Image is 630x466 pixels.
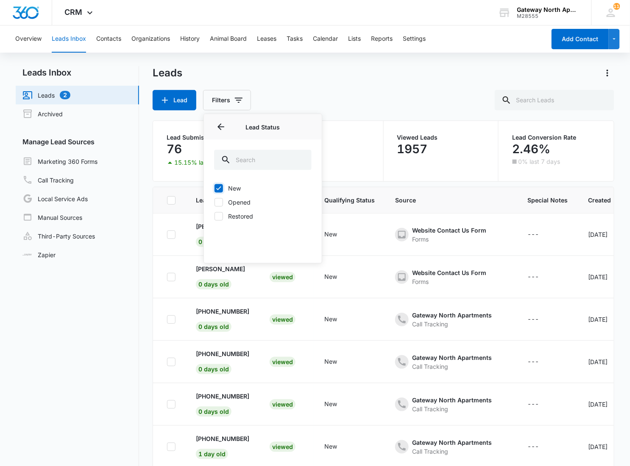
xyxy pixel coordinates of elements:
h3: Manage Lead Sources [16,137,139,147]
div: New [324,357,337,366]
p: [PHONE_NUMBER] [196,434,249,443]
p: [PHONE_NUMBER] [196,392,249,401]
button: Filters [203,90,251,110]
div: Forms [412,235,486,244]
div: [DATE] [588,272,611,281]
button: Settings [403,25,426,53]
a: [PERSON_NAME]0 days old [196,222,249,245]
p: Lead Conversion Rate [512,135,600,140]
span: Source [395,196,507,205]
button: Leads Inbox [52,25,86,53]
p: 15.15% last 7 days [174,160,229,166]
p: Lead Status [214,122,312,131]
a: Zapier [22,250,56,259]
button: Contacts [96,25,121,53]
button: Leases [257,25,276,53]
div: [DATE] [588,442,611,451]
div: Website Contact Us Form [412,268,486,277]
button: Actions [601,66,614,80]
div: Forms [412,277,486,286]
div: Call Tracking [412,404,492,413]
a: Third-Party Sources [22,231,95,241]
span: 1 day old [196,449,228,459]
div: account id [517,13,579,19]
div: Gateway North Apartments [412,311,492,320]
button: Organizations [131,25,170,53]
p: 1957 [397,142,428,156]
div: --- [527,272,539,282]
div: [DATE] [588,230,611,239]
div: Viewed [270,399,295,410]
button: History [180,25,200,53]
a: [PHONE_NUMBER]0 days old [196,392,249,415]
div: - - Select to Edit Field [527,399,554,410]
a: Local Service Ads [22,194,88,204]
button: Calendar [313,25,338,53]
div: Gateway North Apartments [412,396,492,404]
div: - - Select to Edit Field [395,353,507,371]
input: Search [214,150,312,170]
div: --- [527,442,539,452]
span: 0 days old [196,237,231,247]
div: Call Tracking [412,362,492,371]
div: - - Select to Edit Field [324,399,352,410]
div: - - Select to Edit Field [395,396,507,413]
input: Search Leads [495,90,614,110]
p: Lead Submissions this Week [167,135,254,140]
button: Reports [371,25,393,53]
a: [PERSON_NAME]0 days old [196,264,249,288]
div: New [324,272,337,281]
div: - - Select to Edit Field [324,272,352,282]
div: --- [527,399,539,410]
a: Marketing 360 Forms [22,156,98,166]
div: notifications count [613,3,620,10]
div: New [324,314,337,323]
div: --- [527,314,539,325]
a: Viewed [270,443,295,450]
div: [DATE] [588,357,611,366]
div: [DATE] [588,400,611,409]
div: Gateway North Apartments [412,353,492,362]
span: 0 days old [196,407,231,417]
div: Website Contact Us Form [412,226,486,235]
div: Viewed [270,272,295,282]
div: New [324,442,337,451]
p: [PHONE_NUMBER] [196,307,249,316]
span: CRM [65,8,83,17]
button: Overview [15,25,42,53]
p: [PERSON_NAME] [196,222,245,231]
a: Viewed [270,401,295,408]
span: Qualifying Status [324,196,375,205]
p: Unread Leads [282,135,370,140]
span: 118 [613,3,620,10]
div: Call Tracking [412,447,492,456]
label: Restored [214,212,312,221]
div: - - Select to Edit Field [395,438,507,456]
p: [PERSON_NAME] [196,264,245,273]
a: Leads2 [22,90,70,100]
a: Viewed [270,273,295,281]
div: - - Select to Edit Field [395,311,507,328]
span: 0 days old [196,364,231,374]
p: 76 [167,142,182,156]
div: - - Select to Edit Field [324,314,352,325]
div: Viewed [270,442,295,452]
span: Lead Name [196,196,249,205]
div: --- [527,230,539,240]
div: New [324,399,337,408]
label: New [214,184,312,193]
div: - - Select to Edit Field [324,357,352,367]
div: - - Select to Edit Field [527,314,554,325]
span: 0 days old [196,322,231,332]
h2: Leads Inbox [16,66,139,79]
div: - - Select to Edit Field [324,230,352,240]
div: Viewed [270,357,295,367]
span: Special Notes [527,196,568,205]
div: --- [527,357,539,367]
div: - - Select to Edit Field [527,272,554,282]
div: - - Select to Edit Field [324,442,352,452]
div: account name [517,6,579,13]
div: - - Select to Edit Field [395,226,502,244]
a: Viewed [270,316,295,323]
h1: Leads [153,67,182,79]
